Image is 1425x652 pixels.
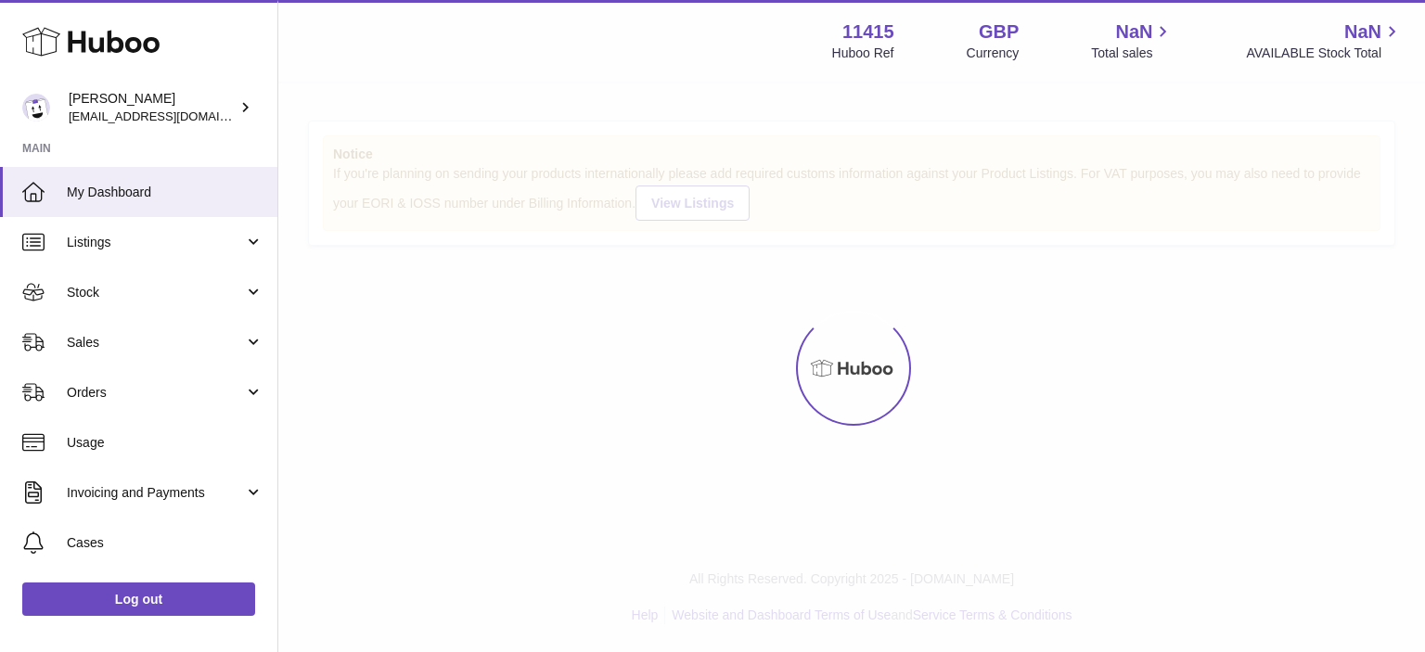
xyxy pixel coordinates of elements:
[67,284,244,301] span: Stock
[69,109,273,123] span: [EMAIL_ADDRESS][DOMAIN_NAME]
[842,19,894,45] strong: 11415
[22,582,255,616] a: Log out
[832,45,894,62] div: Huboo Ref
[67,534,263,552] span: Cases
[69,90,236,125] div: [PERSON_NAME]
[67,434,263,452] span: Usage
[979,19,1019,45] strong: GBP
[1091,45,1174,62] span: Total sales
[967,45,1020,62] div: Currency
[22,94,50,121] img: care@shopmanto.uk
[67,484,244,502] span: Invoicing and Payments
[67,184,263,201] span: My Dashboard
[67,384,244,402] span: Orders
[1246,45,1403,62] span: AVAILABLE Stock Total
[1344,19,1381,45] span: NaN
[1115,19,1152,45] span: NaN
[67,334,244,352] span: Sales
[67,234,244,251] span: Listings
[1246,19,1403,62] a: NaN AVAILABLE Stock Total
[1091,19,1174,62] a: NaN Total sales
